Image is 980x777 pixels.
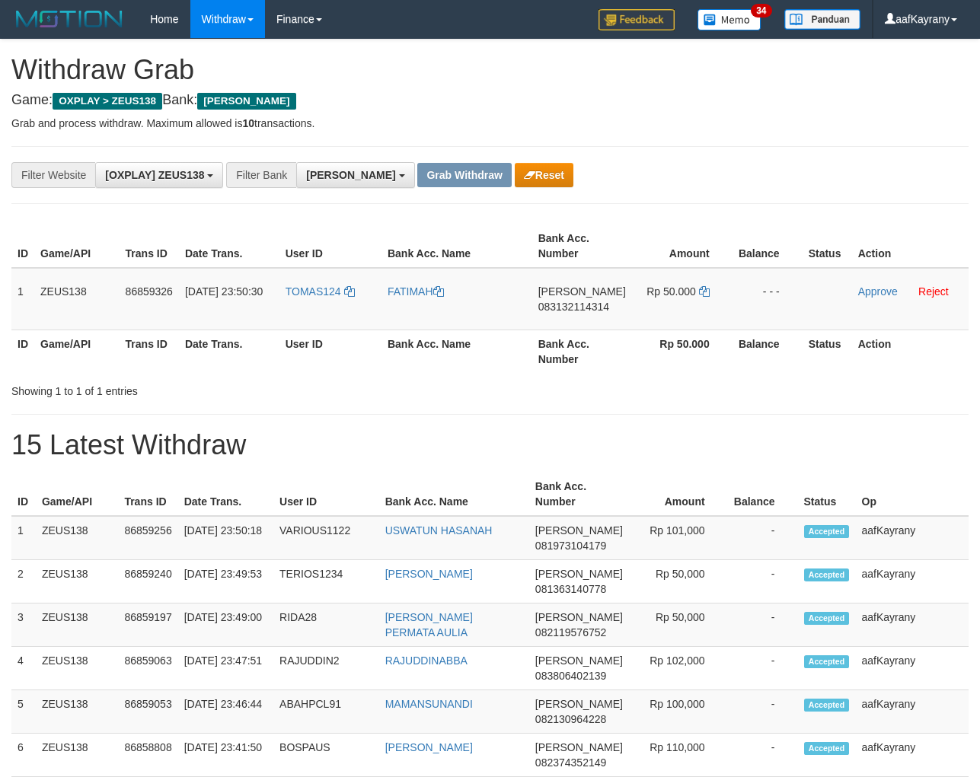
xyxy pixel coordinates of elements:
div: Showing 1 to 1 of 1 entries [11,377,397,399]
th: Bank Acc. Name [379,473,529,516]
span: TOMAS124 [286,285,341,298]
img: MOTION_logo.png [11,8,127,30]
td: ABAHPCL91 [273,690,379,734]
a: Reject [918,285,949,298]
th: Bank Acc. Number [532,330,632,373]
img: panduan.png [784,9,860,30]
td: 2 [11,560,36,603]
td: aafKayrany [856,690,969,734]
th: ID [11,225,34,268]
th: Date Trans. [179,330,279,373]
a: Copy 50000 to clipboard [699,285,710,298]
th: Game/API [34,330,120,373]
strong: 10 [242,117,254,129]
img: Button%20Memo.svg [697,9,761,30]
th: Balance [728,473,798,516]
td: - [728,603,798,647]
td: TERIOS1234 [273,560,379,603]
span: Accepted [804,525,850,538]
th: Balance [733,330,803,373]
span: Copy 083132114314 to clipboard [538,301,609,313]
td: - [728,647,798,690]
button: [PERSON_NAME] [296,162,414,188]
th: Action [852,330,969,373]
span: [PERSON_NAME] [535,698,623,710]
p: Grab and process withdraw. Maximum allowed is transactions. [11,116,969,131]
span: 34 [751,4,771,18]
td: aafKayrany [856,603,969,647]
th: Bank Acc. Number [532,225,632,268]
td: 4 [11,647,36,690]
td: Rp 50,000 [629,603,728,647]
th: Date Trans. [179,225,279,268]
button: Reset [515,163,573,187]
span: [OXPLAY] ZEUS138 [105,169,204,181]
span: [PERSON_NAME] [535,568,623,580]
td: Rp 101,000 [629,516,728,560]
button: [OXPLAY] ZEUS138 [95,162,223,188]
td: - [728,560,798,603]
td: RAJUDDIN2 [273,647,379,690]
td: - - - [733,268,803,330]
th: Rp 50.000 [632,330,733,373]
img: Feedback.jpg [599,9,675,30]
td: ZEUS138 [36,560,118,603]
div: Filter Bank [226,162,296,188]
th: Status [803,225,852,268]
td: Rp 100,000 [629,690,728,734]
td: VARIOUS1122 [273,516,379,560]
td: 86859240 [118,560,177,603]
th: Status [803,330,852,373]
td: - [728,734,798,777]
td: 6 [11,734,36,777]
a: [PERSON_NAME] [385,741,473,753]
span: [PERSON_NAME] [535,611,623,623]
th: Op [856,473,969,516]
span: [PERSON_NAME] [535,524,623,537]
td: [DATE] 23:49:53 [178,560,273,603]
td: ZEUS138 [36,690,118,734]
span: Accepted [804,655,850,668]
h4: Game: Bank: [11,93,969,108]
td: [DATE] 23:46:44 [178,690,273,734]
span: Copy 082130964228 to clipboard [535,713,606,725]
td: aafKayrany [856,516,969,560]
th: ID [11,330,34,373]
td: ZEUS138 [36,603,118,647]
td: - [728,516,798,560]
a: Approve [858,285,898,298]
th: Bank Acc. Name [381,330,532,373]
th: Action [852,225,969,268]
th: Bank Acc. Number [529,473,629,516]
span: Accepted [804,612,850,625]
th: Trans ID [118,473,177,516]
th: Balance [733,225,803,268]
span: Copy 082374352149 to clipboard [535,756,606,769]
th: Game/API [34,225,120,268]
span: Accepted [804,568,850,581]
td: [DATE] 23:50:18 [178,516,273,560]
th: ID [11,473,36,516]
span: [DATE] 23:50:30 [185,285,263,298]
td: aafKayrany [856,560,969,603]
span: [PERSON_NAME] [535,654,623,667]
td: Rp 110,000 [629,734,728,777]
a: [PERSON_NAME] PERMATA AULIA [385,611,473,638]
span: Copy 081973104179 to clipboard [535,540,606,552]
th: Status [798,473,856,516]
td: [DATE] 23:41:50 [178,734,273,777]
span: [PERSON_NAME] [197,93,295,110]
span: [PERSON_NAME] [306,169,395,181]
th: User ID [279,330,381,373]
span: 86859326 [126,285,173,298]
td: 1 [11,516,36,560]
button: Grab Withdraw [417,163,511,187]
td: 1 [11,268,34,330]
span: Copy 083806402139 to clipboard [535,670,606,682]
td: 86859063 [118,647,177,690]
h1: 15 Latest Withdraw [11,430,969,460]
span: Accepted [804,742,850,755]
span: Copy 082119576752 to clipboard [535,626,606,638]
td: 86859197 [118,603,177,647]
a: RAJUDDINABBA [385,654,468,667]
